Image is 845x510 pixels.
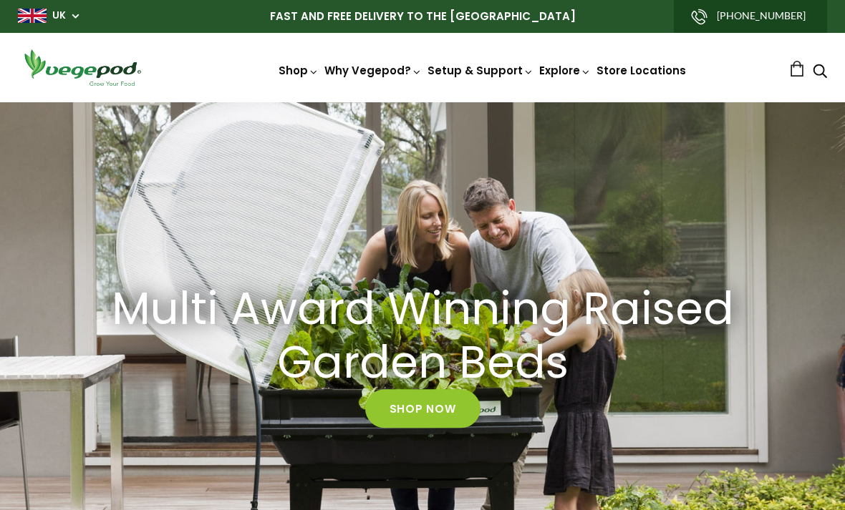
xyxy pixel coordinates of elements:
[52,9,66,23] a: UK
[428,63,533,78] a: Setup & Support
[813,65,827,80] a: Search
[597,63,686,78] a: Store Locations
[324,63,422,78] a: Why Vegepod?
[18,9,47,23] img: gb_large.png
[18,47,147,88] img: Vegepod
[82,283,764,390] a: Multi Award Winning Raised Garden Beds
[365,390,481,428] a: Shop Now
[539,63,591,78] a: Explore
[279,63,319,78] a: Shop
[100,283,745,390] h2: Multi Award Winning Raised Garden Beds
